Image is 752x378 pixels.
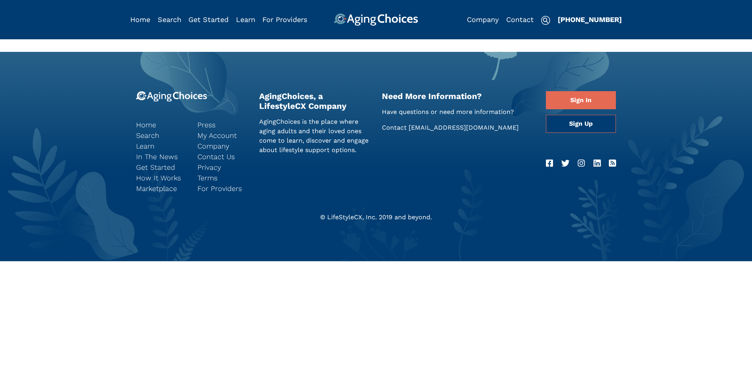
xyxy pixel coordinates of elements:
[236,15,255,24] a: Learn
[382,91,534,101] h2: Need More Information?
[467,15,499,24] a: Company
[158,13,181,26] div: Popover trigger
[136,162,186,172] a: Get Started
[593,157,601,170] a: LinkedIn
[197,151,247,162] a: Contact Us
[130,15,150,24] a: Home
[558,15,622,24] a: [PHONE_NUMBER]
[578,157,585,170] a: Instagram
[136,130,186,141] a: Search
[158,15,181,24] a: Search
[561,157,570,170] a: Twitter
[546,157,553,170] a: Facebook
[546,115,616,133] a: Sign Up
[197,162,247,172] a: Privacy
[197,141,247,151] a: Company
[136,172,186,183] a: How It Works
[197,183,247,194] a: For Providers
[382,123,534,132] p: Contact
[136,91,207,102] img: 9-logo.svg
[136,141,186,151] a: Learn
[506,15,534,24] a: Contact
[259,91,370,111] h2: AgingChoices, a LifestyleCX Company
[136,151,186,162] a: In The News
[609,157,616,170] a: RSS Feed
[197,119,247,130] a: Press
[262,15,307,24] a: For Providers
[130,213,622,222] div: © LifeStyleCX, Inc. 2019 and beyond.
[188,15,229,24] a: Get Started
[334,13,418,26] img: AgingChoices
[197,172,247,183] a: Terms
[259,117,370,155] p: AgingChoices is the place where aging adults and their loved ones come to learn, discover and eng...
[197,130,247,141] a: My Account
[409,124,519,131] a: [EMAIL_ADDRESS][DOMAIN_NAME]
[382,107,534,117] p: Have questions or need more information?
[546,91,616,109] a: Sign In
[136,119,186,130] a: Home
[136,183,186,194] a: Marketplace
[541,16,550,25] img: search-icon.svg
